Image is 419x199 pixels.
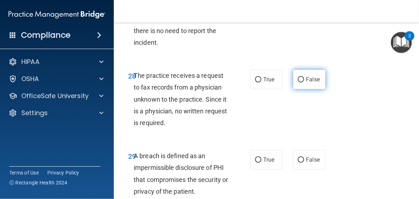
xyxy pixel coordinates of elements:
[298,157,304,163] input: False
[255,157,261,163] input: True
[306,156,320,163] span: False
[9,7,105,22] img: PMB logo
[134,152,228,195] span: A breach is defined as an impermissible disclosure of PHI that compromises the security or privac...
[21,92,89,100] p: OfficeSafe University
[9,92,104,100] a: OfficeSafe University
[9,58,104,66] a: HIPAA
[128,152,136,161] span: 29
[9,75,104,83] a: OSHA
[21,109,48,117] p: Settings
[21,75,39,83] p: OSHA
[9,179,68,186] span: Ⓒ Rectangle Health 2024
[47,169,79,176] a: Privacy Policy
[383,150,410,177] iframe: Drift Widget Chat Controller
[9,109,104,117] a: Settings
[9,169,39,176] a: Terms of Use
[408,36,411,45] div: 2
[263,76,274,83] span: True
[306,76,320,83] span: False
[263,156,274,163] span: True
[21,58,39,66] p: HIPAA
[134,72,227,127] span: The practice receives a request to fax records from a physician unknown to the practice. Since it...
[298,77,304,82] input: False
[21,30,70,40] h4: Compliance
[255,77,261,82] input: True
[128,72,136,80] span: 28
[391,32,412,53] button: Open Resource Center, 2 new notifications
